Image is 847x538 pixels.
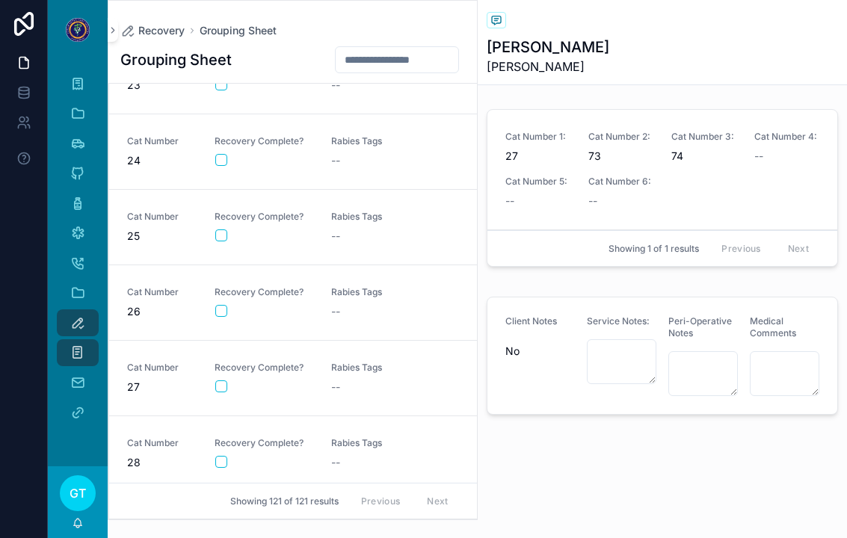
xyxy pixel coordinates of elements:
[127,286,197,298] span: Cat Number
[127,437,197,449] span: Cat Number
[487,37,609,58] h1: [PERSON_NAME]
[750,315,796,338] span: Medical Comments
[127,211,197,223] span: Cat Number
[215,437,313,449] span: Recovery Complete?
[215,362,313,374] span: Recovery Complete?
[230,495,339,507] span: Showing 121 of 121 results
[609,243,699,255] span: Showing 1 of 1 results
[109,265,477,341] a: Cat Number26Recovery Complete?Rabies Tags--
[505,149,570,164] span: 27
[505,194,514,208] span: --
[487,110,838,230] a: Cat Number 1:27Cat Number 2:73Cat Number 3:74Cat Number 4:--Cat Number 5:--Cat Number 6:--
[331,455,340,470] span: --
[127,229,197,244] span: 25
[505,176,570,188] span: Cat Number 5:
[127,153,197,168] span: 24
[215,286,313,298] span: Recovery Complete?
[587,315,650,327] span: Service Notes:
[331,211,430,223] span: Rabies Tags
[127,78,197,93] span: 23
[588,176,653,188] span: Cat Number 6:
[109,190,477,265] a: Cat Number25Recovery Complete?Rabies Tags--
[588,149,653,164] span: 73
[331,437,430,449] span: Rabies Tags
[668,315,732,338] span: Peri-Operative Notes
[127,362,197,374] span: Cat Number
[215,135,313,147] span: Recovery Complete?
[331,286,430,298] span: Rabies Tags
[331,362,430,374] span: Rabies Tags
[588,194,597,208] span: --
[120,49,232,70] h1: Grouping Sheet
[505,315,557,327] span: Client Notes
[127,135,197,147] span: Cat Number
[109,341,477,416] a: Cat Number27Recovery Complete?Rabies Tags--
[671,149,736,164] span: 74
[671,131,736,143] span: Cat Number 3:
[331,135,430,147] span: Rabies Tags
[70,484,86,502] span: GT
[66,18,90,42] img: App logo
[487,58,609,75] span: [PERSON_NAME]
[127,304,197,319] span: 26
[120,23,185,38] a: Recovery
[109,416,477,492] a: Cat Number28Recovery Complete?Rabies Tags--
[505,344,575,359] span: No
[127,455,197,470] span: 28
[48,60,108,445] div: scrollable content
[754,149,763,164] span: --
[138,23,185,38] span: Recovery
[331,304,340,319] span: --
[331,380,340,395] span: --
[200,23,277,38] a: Grouping Sheet
[754,131,819,143] span: Cat Number 4:
[215,211,313,223] span: Recovery Complete?
[505,131,570,143] span: Cat Number 1:
[331,229,340,244] span: --
[331,78,340,93] span: --
[331,153,340,168] span: --
[588,131,653,143] span: Cat Number 2:
[127,380,197,395] span: 27
[109,114,477,190] a: Cat Number24Recovery Complete?Rabies Tags--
